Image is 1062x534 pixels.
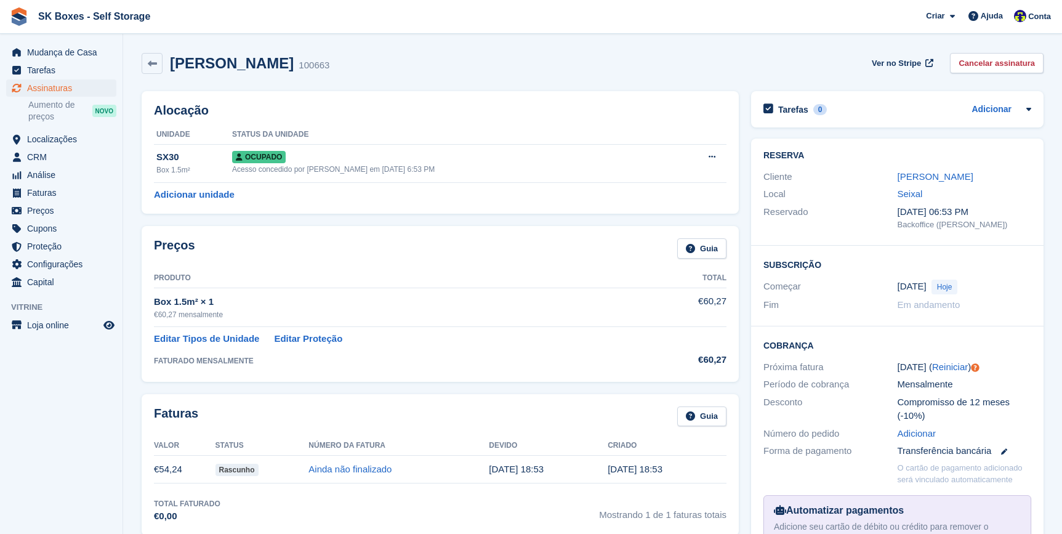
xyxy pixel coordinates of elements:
[6,256,116,273] a: menu
[489,436,608,456] th: Devido
[898,462,1032,486] p: O cartão de pagamento adicionado será vinculado automaticamente
[898,280,927,294] time: 2025-08-09 23:00:00 UTC
[28,99,116,123] a: Aumento de preços NOVO
[154,509,220,524] div: €0,00
[6,62,116,79] a: menu
[763,151,1031,161] h2: Reserva
[102,318,116,333] a: Loja de pré-visualização
[27,317,101,334] span: Loja online
[652,288,726,326] td: €60,27
[154,269,652,288] th: Produto
[154,355,652,366] div: FATURADO MENSALMENTE
[898,378,1032,392] div: Mensalmente
[763,360,898,374] div: Próxima fatura
[6,202,116,219] a: menu
[926,10,944,22] span: Criar
[27,79,101,97] span: Assinaturas
[867,53,935,73] a: Ver no Stripe
[6,317,116,334] a: menu
[898,444,1032,458] div: Transferência bancária
[608,464,662,474] time: 2025-08-10 17:53:05 UTC
[154,103,726,118] h2: Alocação
[774,503,1021,518] div: Automatizar pagamentos
[763,427,898,441] div: Número do pedido
[763,280,898,294] div: Começar
[27,238,101,255] span: Proteção
[6,131,116,148] a: menu
[6,79,116,97] a: menu
[27,184,101,201] span: Faturas
[677,238,726,259] a: Guia
[28,99,92,123] span: Aumento de preços
[11,301,123,314] span: Vitrine
[971,103,1012,117] a: Adicionar
[154,407,198,427] h2: Faturas
[6,238,116,255] a: menu
[156,164,232,176] div: Box 1.5m²
[763,170,898,184] div: Cliente
[6,166,116,184] a: menu
[27,166,101,184] span: Análise
[652,353,726,367] div: €60,27
[932,362,968,372] a: Reiniciar
[154,125,232,145] th: Unidade
[1028,10,1051,23] span: Conta
[27,148,101,166] span: CRM
[170,55,294,71] h2: [PERSON_NAME]
[677,407,726,427] a: Guia
[898,219,1032,231] div: Backoffice ([PERSON_NAME])
[154,309,652,320] div: €60,27 mensalmente
[27,202,101,219] span: Preços
[970,362,981,373] div: Tooltip anchor
[308,436,489,456] th: Número da fatura
[6,273,116,291] a: menu
[154,456,215,483] td: €54,24
[778,104,808,115] h2: Tarefas
[232,151,286,163] span: Ocupado
[898,427,936,441] a: Adicionar
[763,298,898,312] div: Fim
[763,378,898,392] div: Período de cobrança
[6,220,116,237] a: menu
[33,6,155,26] a: SK Boxes - Self Storage
[308,464,392,474] a: Ainda não finalizado
[27,256,101,273] span: Configurações
[6,44,116,61] a: menu
[898,205,1032,219] div: [DATE] 06:53 PM
[154,295,652,309] div: Box 1.5m² × 1
[898,171,973,182] a: [PERSON_NAME]
[92,105,116,117] div: NOVO
[652,269,726,288] th: Total
[898,299,960,310] span: Em andamento
[215,436,309,456] th: Status
[27,62,101,79] span: Tarefas
[154,188,235,202] a: Adicionar unidade
[489,464,544,474] time: 2025-08-11 17:53:05 UTC
[232,164,670,175] div: Acesso concedido por [PERSON_NAME] em [DATE] 6:53 PM
[763,395,898,423] div: Desconto
[898,395,1032,423] div: Compromisso de 12 meses (-10%)
[215,464,259,476] span: Rascunho
[10,7,28,26] img: stora-icon-8386f47178a22dfd0bd8f6a31ec36ba5ce8667c1dd55bd0f319d3a0aa187defe.svg
[6,148,116,166] a: menu
[27,44,101,61] span: Mudança de Casa
[898,188,923,199] a: Seixal
[763,444,898,458] div: Forma de pagamento
[950,53,1044,73] a: Cancelar assinatura
[931,280,958,294] span: Hoje
[813,104,827,115] div: 0
[299,59,329,73] div: 100663
[154,332,259,346] a: Editar Tipos de Unidade
[154,498,220,509] div: Total faturado
[27,273,101,291] span: Capital
[27,131,101,148] span: Localizações
[898,360,1032,374] div: [DATE] ( )
[154,238,195,259] h2: Preços
[872,57,921,70] span: Ver no Stripe
[763,339,1031,351] h2: Cobrança
[763,258,1031,270] h2: Subscrição
[274,332,342,346] a: Editar Proteção
[1014,10,1026,22] img: Rita Ferreira
[981,10,1003,22] span: Ajuda
[608,436,726,456] th: Criado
